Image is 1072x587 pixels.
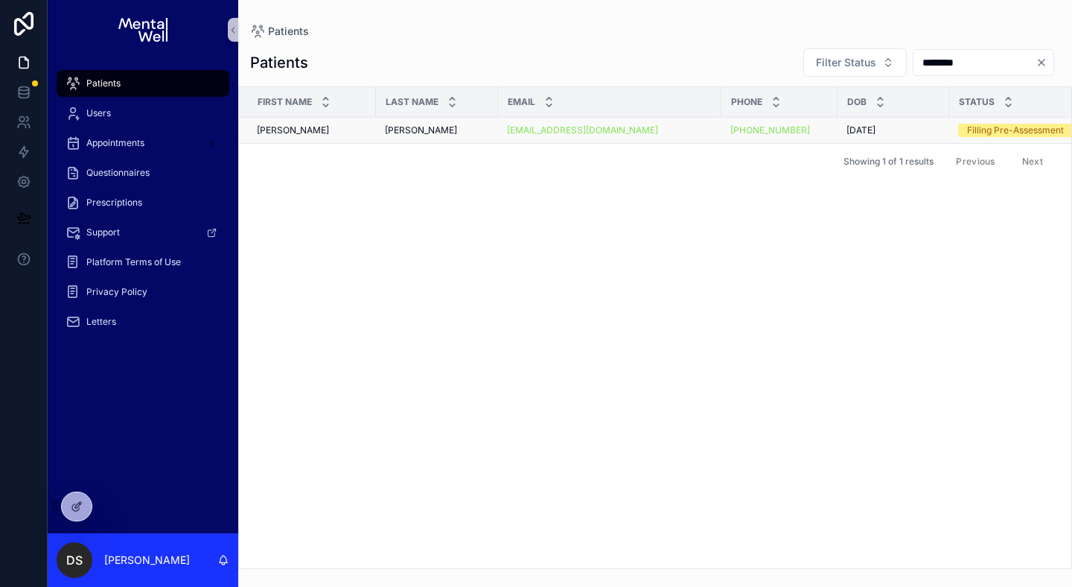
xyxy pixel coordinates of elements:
span: [PERSON_NAME] [385,124,457,136]
span: DS [66,551,83,569]
a: [PHONE_NUMBER] [730,124,810,136]
h1: Patients [250,52,308,73]
span: Users [86,107,111,119]
span: Last Name [386,96,438,108]
a: [PHONE_NUMBER] [730,124,829,136]
a: Questionnaires [57,159,229,186]
button: Clear [1036,57,1053,69]
span: Status [959,96,995,108]
img: App logo [118,18,167,42]
span: Prescriptions [86,197,142,209]
p: [PERSON_NAME] [104,553,190,568]
span: Email [508,96,535,108]
span: Filter Status [816,55,876,70]
a: [PERSON_NAME] [385,124,489,136]
span: Patients [268,24,309,39]
span: First Name [258,96,312,108]
button: Select Button [803,48,907,77]
a: Patients [57,70,229,97]
span: Showing 1 of 1 results [843,156,934,168]
span: Privacy Policy [86,286,147,298]
a: Letters [57,308,229,335]
a: Appointments [57,130,229,156]
span: Letters [86,316,116,328]
a: [EMAIL_ADDRESS][DOMAIN_NAME] [507,124,712,136]
span: Questionnaires [86,167,150,179]
span: Patients [86,77,121,89]
span: Support [86,226,120,238]
a: Prescriptions [57,189,229,216]
span: Phone [731,96,762,108]
span: [PERSON_NAME] [257,124,329,136]
a: [DATE] [846,124,940,136]
div: scrollable content [48,60,238,355]
div: Filling Pre-Assessment [967,124,1064,137]
a: Users [57,100,229,127]
span: Appointments [86,137,144,149]
a: [EMAIL_ADDRESS][DOMAIN_NAME] [507,124,658,136]
a: [PERSON_NAME] [257,124,367,136]
a: Platform Terms of Use [57,249,229,276]
span: DOB [847,96,867,108]
a: Support [57,219,229,246]
span: [DATE] [846,124,875,136]
a: Privacy Policy [57,279,229,305]
span: Platform Terms of Use [86,256,181,268]
a: Patients [250,24,309,39]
